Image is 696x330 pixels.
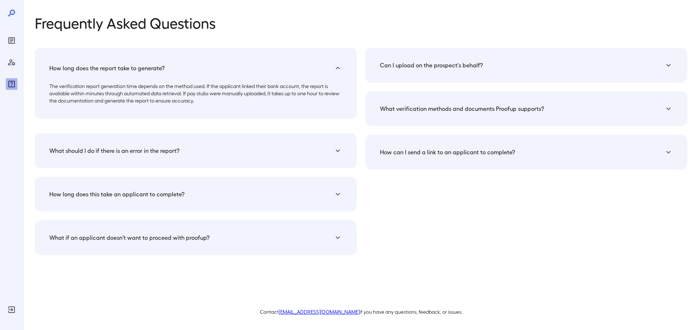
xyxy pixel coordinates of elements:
p: Contact if you have any questions, feedback, or issues. [35,308,687,316]
div: What should I do if there is an error in the report? [43,142,348,159]
p: Frequently Asked Questions [35,14,687,30]
div: How long does this take an applicant to complete? [43,185,348,203]
h5: Can I upload on the prospect's behalf? [380,61,483,70]
h5: What verification methods and documents Proofup supports? [380,104,544,113]
h5: How long does this take an applicant to complete? [49,190,185,199]
h5: How can I send a link to an applicant to complete? [380,148,515,156]
div: What verification methods and documents Proofup supports? [374,100,679,117]
div: Log Out [6,304,17,316]
div: How long does the report take to generate? [43,80,348,110]
div: Can I upload on the prospect's behalf? [374,57,679,74]
div: FAQ [6,78,17,90]
div: How can I send a link to an applicant to complete? [374,143,679,161]
p: The verification report generation time depends on the method used. If the applicant linked their... [49,83,342,104]
div: Manage Users [6,57,17,68]
h5: What if an applicant doesn't want to proceed with proofup? [49,233,210,242]
h5: How long does the report take to generate? [49,64,165,72]
h5: What should I do if there is an error in the report? [49,146,179,155]
a: [EMAIL_ADDRESS][DOMAIN_NAME] [279,309,360,315]
div: What if an applicant doesn't want to proceed with proofup? [43,229,348,246]
div: Reports [6,35,17,46]
div: How long does the report take to generate? [43,57,348,80]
